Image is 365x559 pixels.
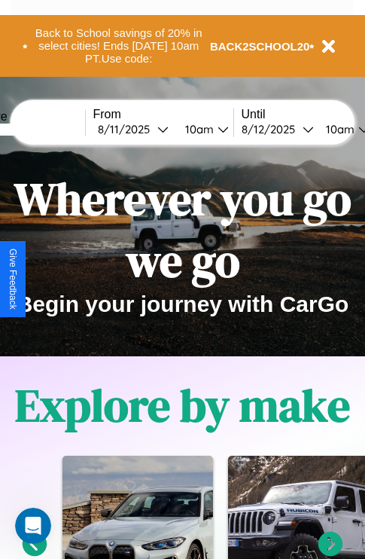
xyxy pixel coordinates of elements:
[15,374,350,436] h1: Explore by make
[15,508,51,544] iframe: Intercom live chat
[28,23,210,69] button: Back to School savings of 20% in select cities! Ends [DATE] 10am PT.Use code:
[8,249,18,310] div: Give Feedback
[210,40,310,53] b: BACK2SCHOOL20
[93,108,233,121] label: From
[242,122,303,136] div: 8 / 12 / 2025
[93,121,173,137] button: 8/11/2025
[173,121,233,137] button: 10am
[178,122,217,136] div: 10am
[98,122,157,136] div: 8 / 11 / 2025
[318,122,358,136] div: 10am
